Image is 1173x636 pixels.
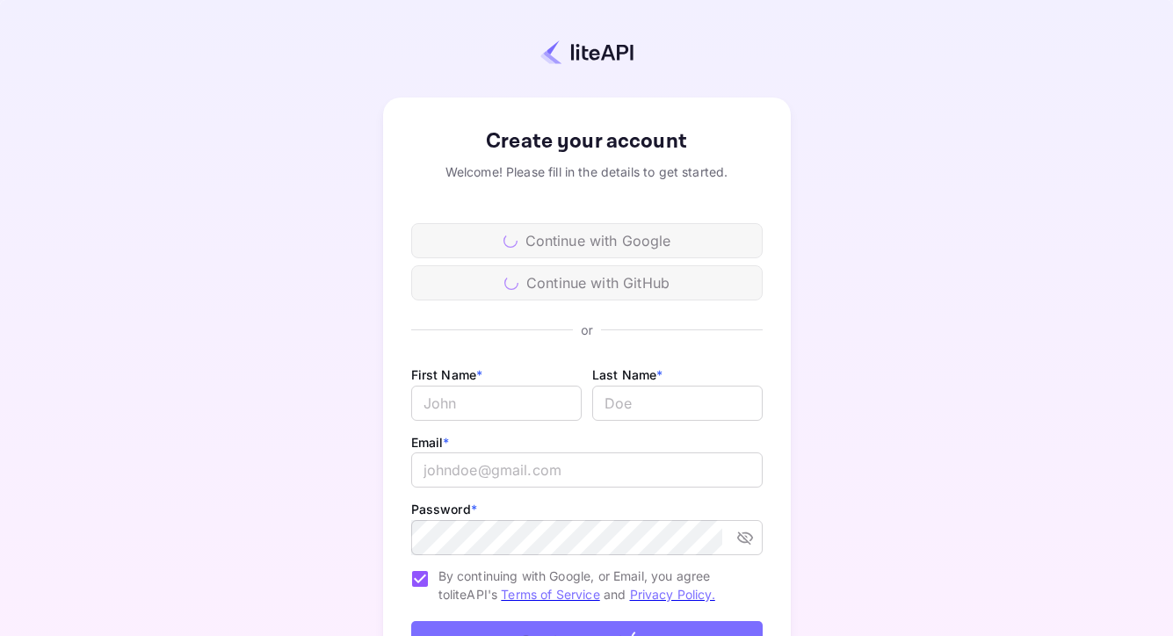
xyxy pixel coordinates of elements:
label: Last Name [592,367,663,382]
div: Continue with Google [411,223,763,258]
a: Terms of Service [501,587,599,602]
a: Privacy Policy. [630,587,715,602]
div: Create your account [411,126,763,157]
input: johndoe@gmail.com [411,452,763,488]
input: John [411,386,582,421]
div: Continue with GitHub [411,265,763,300]
label: Email [411,435,450,450]
input: Doe [592,386,763,421]
label: Password [411,502,477,517]
label: First Name [411,367,483,382]
div: Welcome! Please fill in the details to get started. [411,163,763,181]
button: toggle password visibility [729,522,761,553]
span: By continuing with Google, or Email, you agree to liteAPI's and [438,567,749,603]
img: liteapi [540,40,634,65]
